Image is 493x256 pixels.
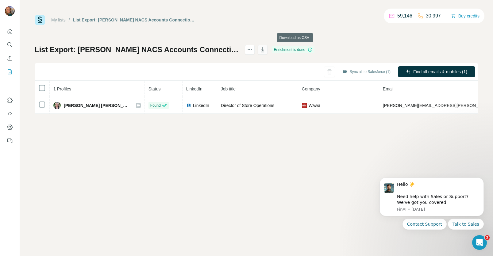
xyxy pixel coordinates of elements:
span: 2 [485,235,490,240]
button: actions [245,45,255,55]
button: Find all emails & mobiles (1) [398,66,475,77]
span: Found [150,103,161,108]
li: / [69,17,70,23]
p: 30,997 [426,12,441,20]
button: Enrich CSV [5,53,15,64]
img: company-logo [302,103,307,108]
span: 1 Profiles [53,86,71,91]
span: [PERSON_NAME] [PERSON_NAME] [64,102,130,109]
h1: List Export: [PERSON_NAME] NACS Accounts Connections - [DATE] 17:43 [35,45,239,55]
span: Job title [221,86,236,91]
iframe: Intercom notifications message [370,170,493,253]
button: Quick start [5,26,15,37]
span: Director of Store Operations [221,103,274,108]
button: My lists [5,66,15,77]
span: LinkedIn [193,102,209,109]
span: Email [383,86,394,91]
img: Avatar [53,102,61,109]
button: Use Surfe on LinkedIn [5,95,15,106]
button: Use Surfe API [5,108,15,119]
img: Avatar [5,6,15,16]
a: My lists [51,17,66,22]
button: Buy credits [451,12,480,20]
span: Wawa [309,102,320,109]
div: List Export: [PERSON_NAME] NACS Accounts Connections - [DATE] 17:43 [73,17,195,23]
iframe: Intercom live chat [472,235,487,250]
p: 59,146 [397,12,412,20]
img: Surfe Logo [35,15,45,25]
span: Company [302,86,320,91]
span: LinkedIn [186,86,202,91]
button: Search [5,39,15,50]
button: Sync all to Salesforce (1) [338,67,395,76]
div: Enrichment is done [272,46,314,53]
span: Status [148,86,161,91]
button: Dashboard [5,122,15,133]
img: LinkedIn logo [186,103,191,108]
span: Find all emails & mobiles (1) [413,69,467,75]
button: Feedback [5,135,15,146]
